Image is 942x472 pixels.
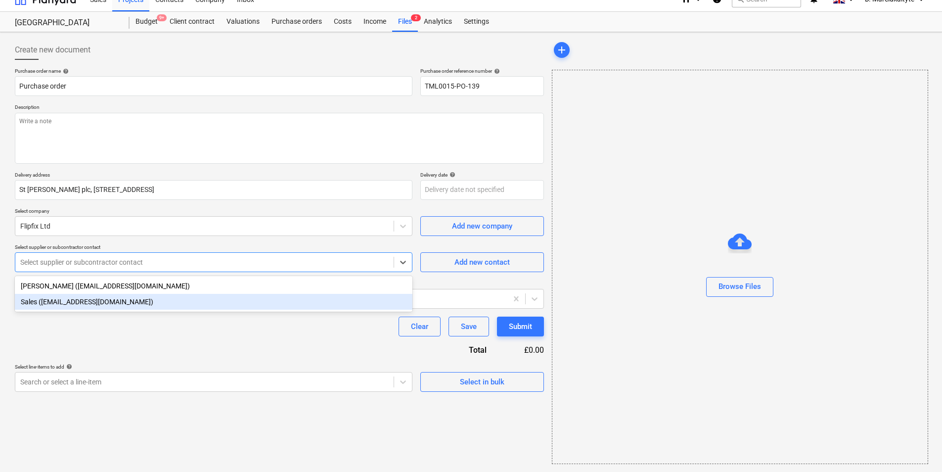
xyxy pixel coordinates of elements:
[64,364,72,370] span: help
[556,44,568,56] span: add
[502,344,544,356] div: £0.00
[399,317,441,336] button: Clear
[420,172,544,178] div: Delivery date
[448,172,455,178] span: help
[718,280,761,293] div: Browse Files
[497,317,544,336] button: Submit
[15,278,412,294] div: Carolyne Beard (accounts@flipfix.com)
[392,12,418,32] div: Files
[449,317,489,336] button: Save
[706,277,773,297] button: Browse Files
[130,12,164,32] div: Budget
[61,68,69,74] span: help
[358,12,392,32] a: Income
[411,14,421,21] span: 2
[266,12,328,32] a: Purchase orders
[15,208,412,216] p: Select company
[15,294,412,310] div: Sales ([EMAIL_ADDRESS][DOMAIN_NAME])
[420,252,544,272] button: Add new contact
[552,70,928,464] div: Browse Files
[420,68,544,74] div: Purchase order reference number
[164,12,221,32] a: Client contract
[15,244,412,252] p: Select supplier or subcontractor contact
[130,12,164,32] a: Budget9+
[221,12,266,32] a: Valuations
[392,12,418,32] a: Files2
[15,180,412,200] input: Delivery address
[15,44,90,56] span: Create new document
[420,180,544,200] input: Delivery date not specified
[15,294,412,310] div: Sales (sales@flipfix.com)
[157,14,167,21] span: 9+
[452,220,512,233] div: Add new company
[460,376,504,388] div: Select in bulk
[15,278,412,294] div: [PERSON_NAME] ([EMAIL_ADDRESS][DOMAIN_NAME])
[15,104,544,112] p: Description
[461,320,477,333] div: Save
[15,76,412,96] input: Document name
[15,18,118,28] div: [GEOGRAPHIC_DATA]
[509,320,532,333] div: Submit
[420,372,544,392] button: Select in bulk
[492,68,500,74] span: help
[15,172,412,180] p: Delivery address
[415,344,502,356] div: Total
[328,12,358,32] a: Costs
[411,320,428,333] div: Clear
[420,76,544,96] input: Reference number
[418,12,458,32] a: Analytics
[458,12,495,32] a: Settings
[454,256,510,269] div: Add new contact
[420,216,544,236] button: Add new company
[15,68,412,74] div: Purchase order name
[15,364,412,370] div: Select line-items to add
